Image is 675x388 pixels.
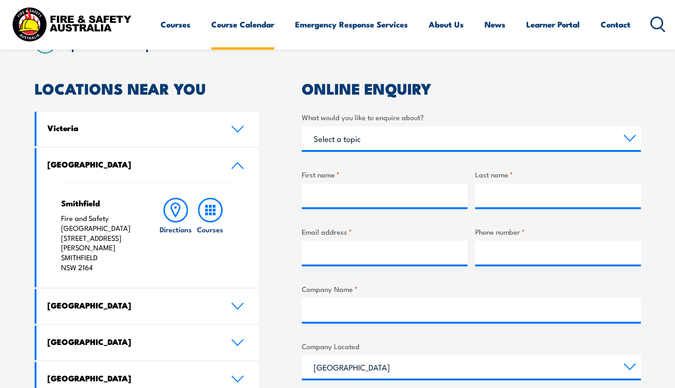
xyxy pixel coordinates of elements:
[159,198,193,273] a: Directions
[47,159,217,169] h4: [GEOGRAPHIC_DATA]
[302,341,641,352] label: Company Located
[295,12,408,37] a: Emergency Response Services
[302,283,641,294] label: Company Name
[485,12,505,37] a: News
[160,224,192,234] h6: Directions
[161,12,190,37] a: Courses
[211,12,274,37] a: Course Calendar
[47,373,217,383] h4: [GEOGRAPHIC_DATA]
[526,12,580,37] a: Learner Portal
[475,226,641,237] label: Phone number
[61,198,140,208] h4: Smithfield
[302,169,468,180] label: First name
[475,169,641,180] label: Last name
[36,148,259,183] a: [GEOGRAPHIC_DATA]
[193,198,227,273] a: Courses
[47,300,217,310] h4: [GEOGRAPHIC_DATA]
[47,123,217,133] h4: Victoria
[302,226,468,237] label: Email address
[429,12,464,37] a: About Us
[63,34,641,51] h2: Speak to a specialist call
[47,336,217,347] h4: [GEOGRAPHIC_DATA]
[36,326,259,360] a: [GEOGRAPHIC_DATA]
[302,112,641,123] label: What would you like to enquire about?
[61,213,140,273] p: Fire and Safety [GEOGRAPHIC_DATA] [STREET_ADDRESS][PERSON_NAME] SMITHFIELD NSW 2164
[36,112,259,146] a: Victoria
[302,81,641,95] h2: ONLINE ENQUIRY
[197,224,223,234] h6: Courses
[601,12,630,37] a: Contact
[35,81,259,95] h2: LOCATIONS NEAR YOU
[36,289,259,324] a: [GEOGRAPHIC_DATA]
